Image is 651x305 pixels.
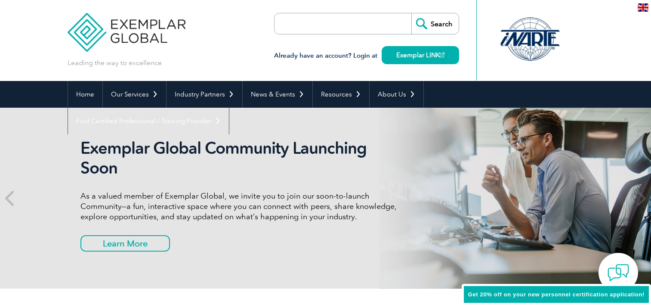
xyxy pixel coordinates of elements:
[382,46,459,64] a: Exemplar LINK
[638,3,648,12] img: en
[80,235,170,252] a: Learn More
[411,13,459,34] input: Search
[440,53,444,57] img: open_square.png
[68,58,162,68] p: Leading the way to excellence
[80,191,403,222] p: As a valued member of Exemplar Global, we invite you to join our soon-to-launch Community—a fun, ...
[370,81,423,108] a: About Us
[167,81,242,108] a: Industry Partners
[103,81,166,108] a: Our Services
[80,138,403,178] h2: Exemplar Global Community Launching Soon
[68,108,229,134] a: Find Certified Professional / Training Provider
[313,81,369,108] a: Resources
[243,81,312,108] a: News & Events
[608,262,629,283] img: contact-chat.png
[468,291,645,298] span: Get 20% off on your new personnel certification application!
[68,81,102,108] a: Home
[274,50,459,61] h3: Already have an account? Login at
